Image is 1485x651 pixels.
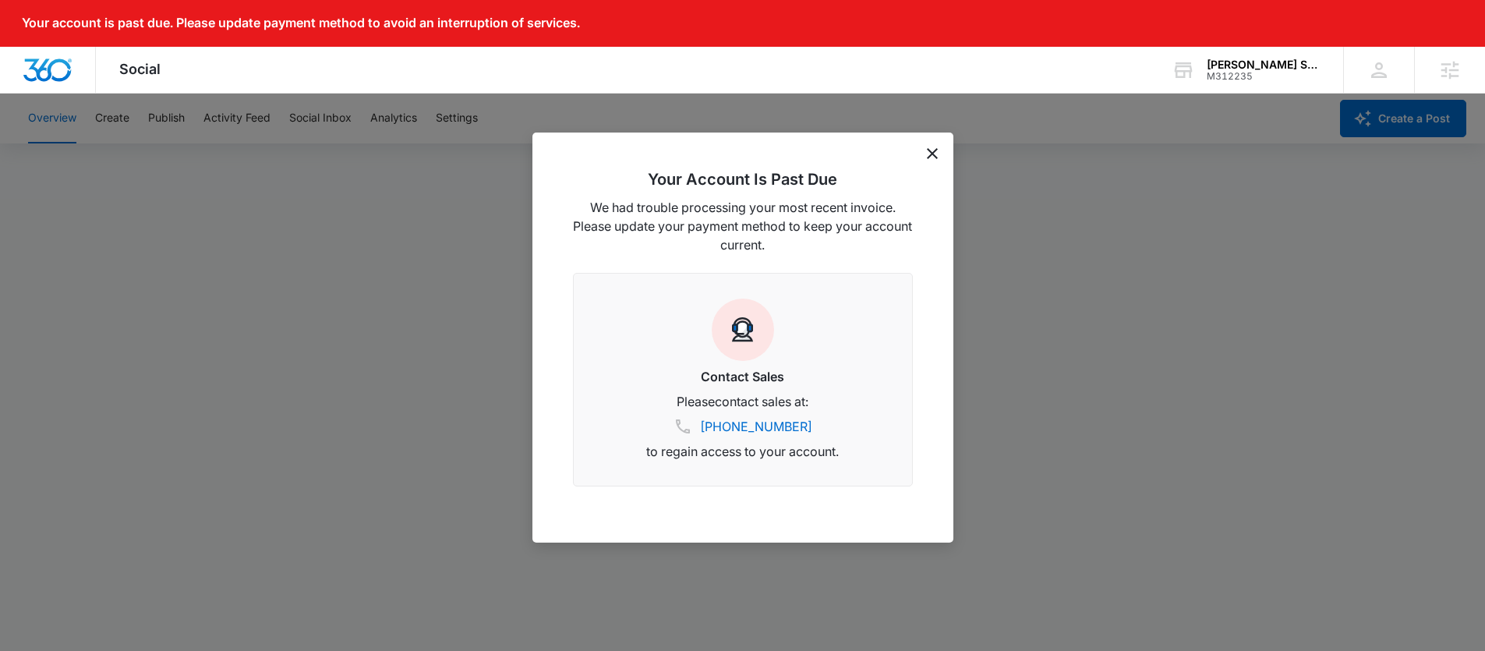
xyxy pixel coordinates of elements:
p: Your account is past due. Please update payment method to avoid an interruption of services. [22,16,580,30]
p: We had trouble processing your most recent invoice. Please update your payment method to keep you... [573,198,913,254]
div: account id [1207,71,1321,82]
p: Please contact sales at: to regain access to your account. [592,392,893,461]
button: dismiss this dialog [927,148,938,159]
div: account name [1207,58,1321,71]
span: Social [119,61,161,77]
div: Social [96,47,184,93]
a: [PHONE_NUMBER] [700,417,812,436]
h3: Contact Sales [592,367,893,386]
h2: Your Account Is Past Due [573,170,913,189]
